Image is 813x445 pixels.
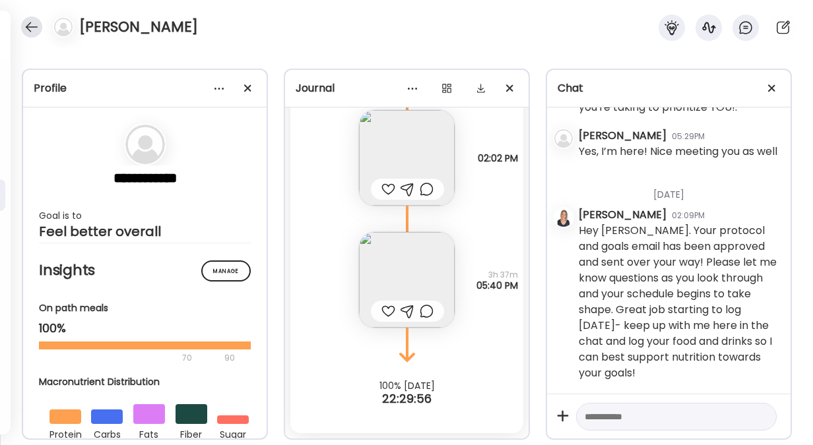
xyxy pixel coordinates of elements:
img: bg-avatar-default.svg [554,129,573,148]
img: avatars%2FRVeVBoY4G9O2578DitMsgSKHquL2 [554,208,573,227]
div: [DATE] [579,172,780,207]
div: 90 [223,350,236,366]
img: bg-avatar-default.svg [54,18,73,36]
img: bg-avatar-default.svg [125,125,165,164]
div: Feel better overall [39,223,251,239]
h4: [PERSON_NAME] [79,16,198,38]
div: protein [49,424,81,442]
div: [PERSON_NAME] [579,128,667,144]
img: images%2FvESdxLSPwXakoR7xgC1jSWLXQdF2%2F9SSTTYMV69L2jasUheFG%2Fnou1RdMEd08Mxao6Ejg6_240 [359,110,455,206]
div: carbs [91,424,123,442]
div: Macronutrient Distribution [39,375,259,389]
div: 70 [39,350,220,366]
div: sugar [217,424,249,442]
div: 100% [DATE] [285,380,529,391]
div: 22:29:56 [285,391,529,407]
div: 05:29PM [672,131,705,142]
span: 02:02 PM [478,153,518,163]
div: On path meals [39,301,251,315]
div: [PERSON_NAME] [579,207,667,223]
span: 3h 37m [476,270,518,280]
div: Manage [201,260,251,282]
img: images%2FvESdxLSPwXakoR7xgC1jSWLXQdF2%2F9zk1VpYDYnDUB2qvjKl9%2FOobykw9OPY9d1T5xoCes_240 [359,232,455,328]
div: 02:09PM [672,210,705,222]
div: fiber [176,424,207,442]
div: Hey [PERSON_NAME]. Your protocol and goals email has been approved and sent over your way! Please... [579,223,780,381]
h2: Insights [39,260,251,280]
div: Goal is to [39,208,251,223]
div: Journal [296,80,518,96]
div: Profile [34,80,256,96]
div: Chat [558,80,780,96]
div: fats [133,424,165,442]
span: 05:40 PM [476,280,518,291]
div: Yes, I’m here! Nice meeting you as well [579,144,777,160]
div: 100% [39,320,251,336]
